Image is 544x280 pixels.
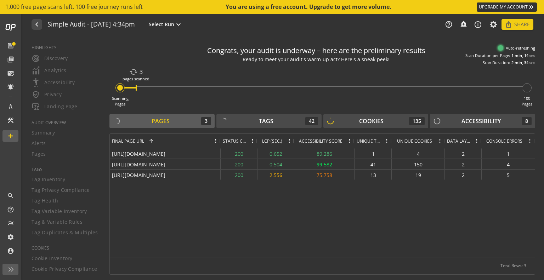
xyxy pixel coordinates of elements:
[392,148,445,159] div: 4
[110,159,221,169] div: [URL][DOMAIN_NAME]
[392,159,445,169] div: 150
[359,117,384,125] div: Cookies
[223,138,248,144] span: Status Code
[461,117,501,125] div: Accessibility
[7,70,14,77] mat-icon: mark_email_read
[149,21,174,28] span: Select Run
[445,159,482,169] div: 2
[514,18,530,31] span: Share
[257,148,294,159] div: 0.652
[7,42,14,49] mat-icon: list_alt
[221,159,257,169] div: 200
[259,117,273,125] div: Tags
[357,138,382,144] span: Unique Tags
[129,67,138,76] mat-icon: cached
[109,114,215,128] button: Pages3
[430,114,535,128] button: Accessibility8
[482,170,535,180] div: 5
[323,114,429,128] button: Cookies135
[7,132,14,139] mat-icon: add
[483,60,510,65] div: Scan Duration:
[7,103,14,110] mat-icon: architecture
[505,21,512,28] mat-icon: ios_share
[7,234,14,241] mat-icon: settings
[528,4,535,11] mat-icon: keyboard_double_arrow_right
[305,117,318,125] div: 42
[112,138,144,144] span: Final Page URL
[174,20,183,29] mat-icon: expand_more
[294,148,355,159] div: 89.286
[226,3,392,11] div: You are using a free account. Upgrade to get more volume.
[7,220,14,227] mat-icon: multiline_chart
[397,138,432,144] span: Unique Cookies
[207,46,425,56] div: Congrats, your audit is underway – here are the preliminary results
[511,60,535,65] div: 2 min, 34 sec
[445,148,482,159] div: 2
[262,138,282,144] span: LCP (SEC.)
[498,45,535,51] div: Auto-refreshing
[257,170,294,180] div: 2.556
[201,117,211,125] div: 3
[129,68,143,76] div: 3
[482,159,535,169] div: 4
[500,257,526,274] div: Total Rows: 3
[355,170,392,180] div: 13
[110,148,221,159] div: [URL][DOMAIN_NAME]
[123,76,149,82] div: pages scanned
[7,206,14,213] mat-icon: help_outline
[445,170,482,180] div: 2
[486,138,522,144] span: Console Errors
[445,21,453,28] mat-icon: help_outline
[152,117,170,125] div: Pages
[7,56,14,63] mat-icon: library_books
[294,170,355,180] div: 75.758
[7,117,14,124] mat-icon: construction
[392,170,445,180] div: 19
[477,2,537,12] a: UPGRADE MY ACCOUNT
[501,19,533,30] button: Share
[294,159,355,169] div: 99.582
[522,117,532,125] div: 8
[5,3,143,11] span: 1,000 free page scans left, 100 free journey runs left
[460,20,467,27] mat-icon: add_alert
[208,56,425,63] div: Ready to meet your audit's warm-up act? Here's a sneak peek!
[216,114,322,128] button: Tags42
[221,148,257,159] div: 200
[33,20,40,29] mat-icon: navigate_before
[257,159,294,169] div: 0.504
[355,148,392,159] div: 1
[47,21,135,28] h1: Simple Audit - 19 September 2025 | 4:34pm
[7,247,14,255] mat-icon: account_circle
[110,170,221,180] div: [URL][DOMAIN_NAME]
[299,138,342,144] span: Accessibility Score
[221,170,257,180] div: 200
[7,84,14,91] mat-icon: notifications_active
[465,53,510,58] div: Scan Duration per Page:
[522,96,532,107] div: 100 Pages
[112,96,129,107] div: Scanning Pages
[474,21,482,29] mat-icon: info_outline
[409,117,425,125] div: 135
[482,148,535,159] div: 1
[355,159,392,169] div: 41
[447,138,472,144] span: Data Layers
[511,53,535,58] div: 1 min, 14 sec
[147,20,184,29] button: Select Run
[7,192,14,199] mat-icon: search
